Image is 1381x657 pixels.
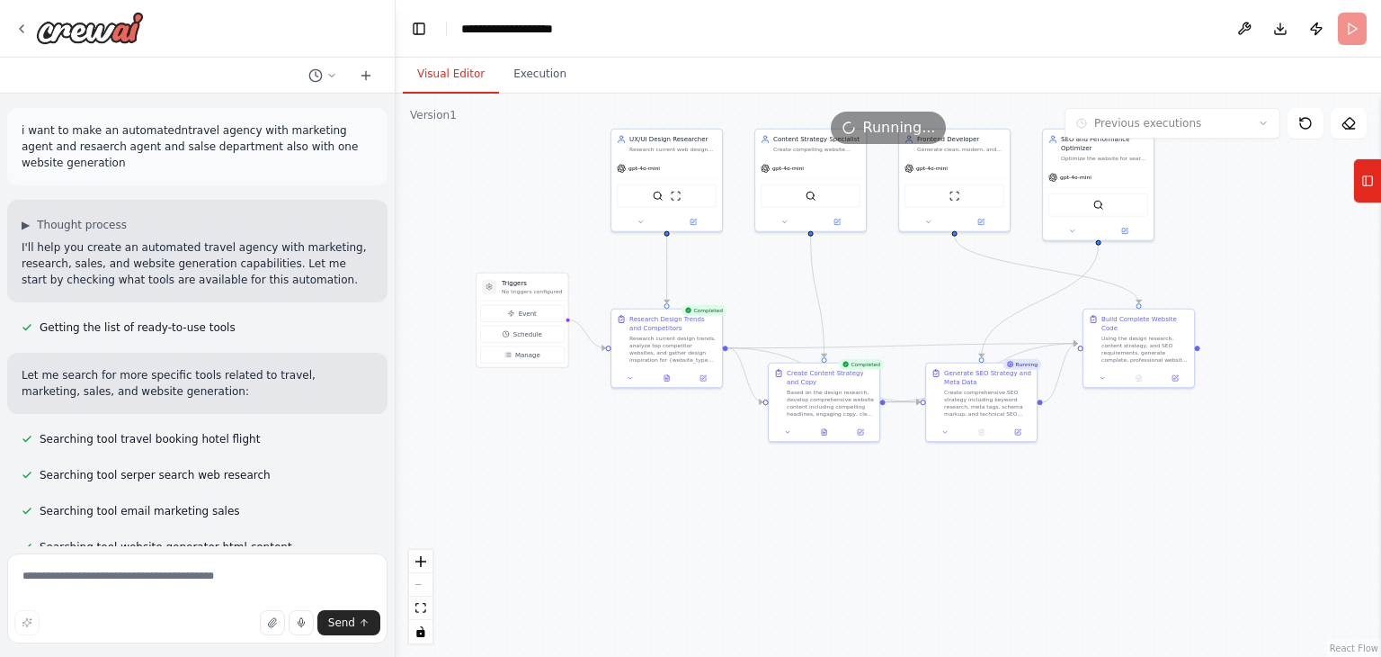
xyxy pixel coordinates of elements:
div: Research Design Trends and Competitors [629,315,717,333]
div: SEO and Performance Optimizer [1061,135,1148,153]
div: Completed [681,305,726,316]
span: gpt-4o-mini [772,165,804,172]
p: I'll help you create an automated travel agency with marketing, research, sales, and website gene... [22,239,373,288]
span: Running... [863,117,936,139]
div: TriggersNo triggers configuredEventScheduleManage [476,273,568,368]
button: Improve this prompt [14,610,40,635]
button: Open in side panel [668,217,719,228]
button: Visual Editor [403,56,499,94]
p: i want to make an automatedntravel agency with marketing agent and resaerch agent and salse depar... [22,122,373,171]
div: Create comprehensive SEO strategy including keyword research, meta tags, schema markup, and techn... [944,389,1031,418]
button: Open in side panel [688,373,718,383]
img: SerperDevTool [1093,200,1104,211]
div: CompletedResearch Design Trends and CompetitorsResearch current design trends, analyze top compet... [610,309,723,388]
span: Searching tool website generator html content [40,540,292,554]
img: Logo [36,12,144,44]
div: Research current design trends, analyze top competitor websites, and gather design inspiration fo... [629,335,717,364]
span: Searching tool email marketing sales [40,504,240,518]
div: Build Complete Website CodeUsing the design research, content strategy, and SEO requirements, gen... [1083,309,1195,388]
button: toggle interactivity [409,620,432,643]
button: Open in side panel [1160,373,1190,383]
img: ScrapeWebsiteTool [949,191,960,202]
button: Open in side panel [812,217,863,228]
button: Event [480,305,564,322]
div: Build Complete Website Code [1101,315,1189,333]
span: Event [519,309,537,318]
button: ▶Thought process [22,218,127,232]
span: Thought process [37,218,127,232]
div: UX/UI Design ResearcherResearch current web design trends, analyze competitor websites, and gathe... [610,129,723,232]
span: Previous executions [1094,116,1201,130]
button: Open in side panel [956,217,1007,228]
g: Edge from triggers to 78b2ab6d-2ed5-4b7c-91d0-dd35f223bf8a [567,315,606,353]
g: Edge from 78b2ab6d-2ed5-4b7c-91d0-dd35f223bf8a to 6a8df621-97bc-4148-af24-08c24590d9fa [728,344,763,407]
p: Let me search for more specific tools related to travel, marketing, sales, and website generation: [22,367,373,400]
button: Open in side panel [1002,427,1033,437]
button: Upload files [260,610,285,635]
p: No triggers configured [502,288,562,295]
span: Send [328,616,355,630]
div: Version 1 [410,108,457,122]
button: Previous executions [1065,108,1280,139]
div: React Flow controls [409,550,432,643]
button: Hide left sidebar [406,16,432,41]
span: Getting the list of ready-to-use tools [40,320,236,335]
button: View output [805,427,842,437]
g: Edge from 78b2ab6d-2ed5-4b7c-91d0-dd35f223bf8a to e67c2833-be49-4c42-86d4-506aac4e38dd [728,339,1078,353]
button: Manage [480,346,564,364]
button: Send [317,610,380,635]
div: Optimize the website for search engines and performance. Generate meta tags, schema markup, optim... [1061,155,1148,162]
button: fit view [409,597,432,620]
g: Edge from eb899dc9-1479-408a-ba2e-1a733a8aed3c to 78b2ab6d-2ed5-4b7c-91d0-dd35f223bf8a [663,236,672,303]
button: zoom in [409,550,432,573]
div: BusySEO and Performance OptimizerOptimize the website for search engines and performance. Generat... [1042,129,1154,241]
g: Edge from 6a8df621-97bc-4148-af24-08c24590d9fa to e67c2833-be49-4c42-86d4-506aac4e38dd [886,339,1078,407]
button: Open in side panel [845,427,876,437]
div: Frontend DeveloperGenerate clean, modern, and responsive HTML/CSS/JavaScript code for {website_ty... [898,129,1011,232]
button: No output available [962,427,1000,437]
div: Completed [838,359,884,370]
span: Searching tool travel booking hotel flight [40,432,260,446]
button: Schedule [480,326,564,343]
div: Based on the design research, develop comprehensive website content including compelling headline... [787,389,874,418]
div: Create compelling website content strategy for {website_type} targeting {target_audience}. Develo... [773,146,860,153]
div: Generate SEO Strategy and Meta Data [944,369,1031,387]
div: Create Content Strategy and Copy [787,369,874,387]
img: SerperDevTool [806,191,816,202]
div: Content Strategy SpecialistCreate compelling website content strategy for {website_type} targetin... [754,129,867,232]
span: gpt-4o-mini [1060,174,1091,181]
button: Execution [499,56,581,94]
button: Click to speak your automation idea [289,610,314,635]
nav: breadcrumb [461,20,553,38]
button: Open in side panel [1100,226,1151,237]
span: Schedule [513,329,542,338]
span: ▶ [22,218,30,232]
span: Searching tool serper search web research [40,468,271,482]
h3: Triggers [502,279,562,288]
button: No output available [1119,373,1157,383]
img: SerperDevTool [653,191,664,202]
span: gpt-4o-mini [628,165,660,172]
div: Generate clean, modern, and responsive HTML/CSS/JavaScript code for {website_type} websites. Crea... [917,146,1004,153]
span: gpt-4o-mini [916,165,948,172]
button: View output [647,373,685,383]
img: ScrapeWebsiteTool [671,191,682,202]
a: React Flow attribution [1330,643,1378,653]
g: Edge from 1d9fccf4-bbc4-422d-8d1c-f5e9450f8309 to e67c2833-be49-4c42-86d4-506aac4e38dd [1043,339,1078,407]
div: Research current web design trends, analyze competitor websites, and gather design inspiration fo... [629,146,717,153]
div: CompletedCreate Content Strategy and CopyBased on the design research, develop comprehensive webs... [768,363,880,443]
g: Edge from c90d8daa-6769-41cb-8b30-aec810badccc to 1d9fccf4-bbc4-422d-8d1c-f5e9450f8309 [977,245,1103,357]
g: Edge from bd3ffb2e-2f60-4f11-a4fd-0e1efe2c1148 to 6a8df621-97bc-4148-af24-08c24590d9fa [806,236,829,357]
button: Start a new chat [352,65,380,86]
div: RunningGenerate SEO Strategy and Meta DataCreate comprehensive SEO strategy including keyword res... [925,363,1038,443]
g: Edge from 6a8df621-97bc-4148-af24-08c24590d9fa to 1d9fccf4-bbc4-422d-8d1c-f5e9450f8309 [886,398,921,407]
g: Edge from f190ec20-2cd2-4190-9d44-570405d5ac9d to e67c2833-be49-4c42-86d4-506aac4e38dd [950,236,1144,303]
span: Manage [515,350,540,359]
div: Using the design research, content strategy, and SEO requirements, generate complete, professiona... [1101,335,1189,364]
button: Switch to previous chat [301,65,344,86]
div: Running [1003,359,1042,370]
